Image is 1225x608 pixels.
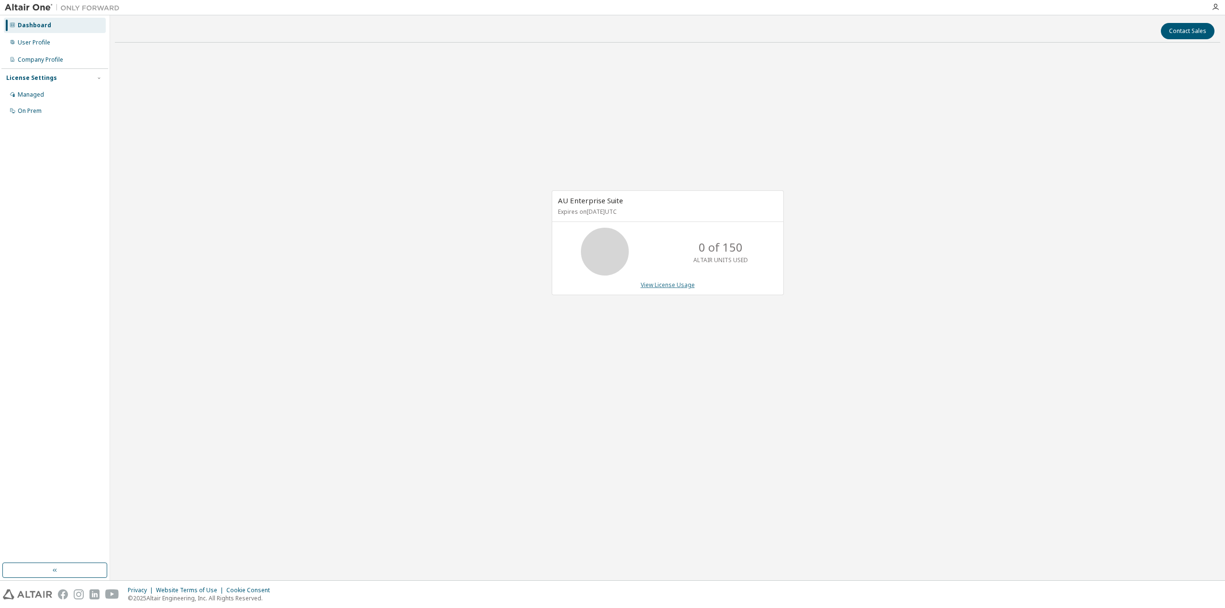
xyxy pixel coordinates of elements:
[1161,23,1214,39] button: Contact Sales
[18,22,51,29] div: Dashboard
[128,594,276,602] p: © 2025 Altair Engineering, Inc. All Rights Reserved.
[18,56,63,64] div: Company Profile
[558,196,623,205] span: AU Enterprise Suite
[18,91,44,99] div: Managed
[3,589,52,599] img: altair_logo.svg
[6,74,57,82] div: License Settings
[58,589,68,599] img: facebook.svg
[156,586,226,594] div: Website Terms of Use
[226,586,276,594] div: Cookie Consent
[128,586,156,594] div: Privacy
[5,3,124,12] img: Altair One
[105,589,119,599] img: youtube.svg
[74,589,84,599] img: instagram.svg
[89,589,100,599] img: linkedin.svg
[693,256,748,264] p: ALTAIR UNITS USED
[558,208,775,216] p: Expires on [DATE] UTC
[18,39,50,46] div: User Profile
[641,281,695,289] a: View License Usage
[699,239,743,255] p: 0 of 150
[18,107,42,115] div: On Prem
